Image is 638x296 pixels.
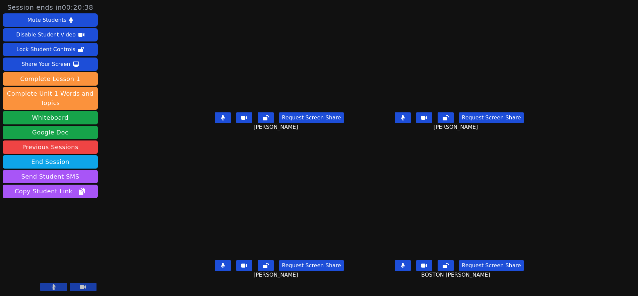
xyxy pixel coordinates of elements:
[279,112,343,123] button: Request Screen Share
[3,126,98,139] a: Google Doc
[3,111,98,124] button: Whiteboard
[7,3,93,12] span: Session ends in
[3,43,98,56] button: Lock Student Controls
[3,58,98,71] button: Share Your Screen
[3,185,98,198] button: Copy Student Link
[3,140,98,154] a: Previous Sessions
[21,59,70,70] div: Share Your Screen
[3,13,98,27] button: Mute Students
[421,271,492,279] span: BOSTON [PERSON_NAME]
[3,87,98,110] button: Complete Unit 1 Words and Topics
[15,187,86,196] span: Copy Student Link
[279,260,343,271] button: Request Screen Share
[3,155,98,169] button: End Session
[254,123,300,131] span: [PERSON_NAME]
[459,260,523,271] button: Request Screen Share
[16,44,75,55] div: Lock Student Controls
[459,112,523,123] button: Request Screen Share
[3,28,98,41] button: Disable Student Video
[62,3,93,11] time: 00:20:38
[254,271,300,279] span: [PERSON_NAME]
[3,170,98,183] button: Send Student SMS
[27,15,66,25] div: Mute Students
[433,123,480,131] span: [PERSON_NAME]
[3,72,98,86] button: Complete Lesson 1
[16,29,75,40] div: Disable Student Video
